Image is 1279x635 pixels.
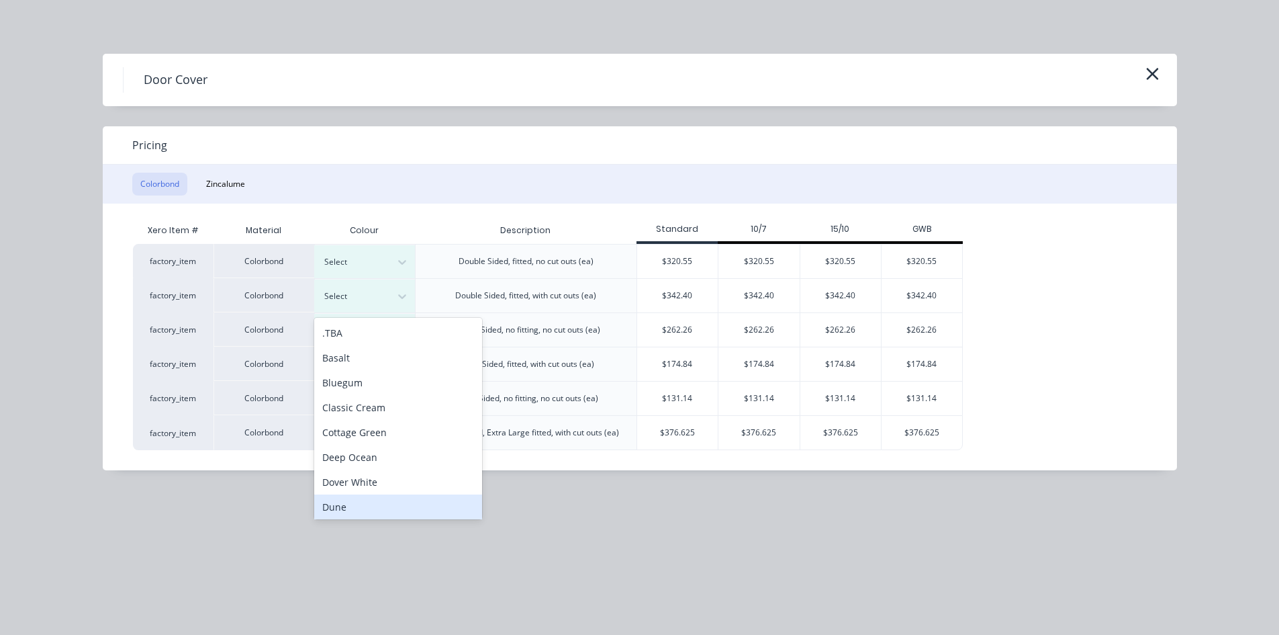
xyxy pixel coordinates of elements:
div: Double Sided, Extra Large fitted, with cut outs (ea) [433,427,619,439]
div: .TBA [314,321,482,345]
div: Material [214,217,314,244]
div: $320.55 [718,245,800,278]
div: Colour [314,217,415,244]
div: Colorbond [214,347,314,381]
div: Colorbond [214,312,314,347]
div: $262.26 [882,313,962,347]
div: $376.625 [882,416,962,450]
div: $342.40 [637,279,718,312]
div: factory_item [133,244,214,278]
div: factory_item [133,415,214,450]
div: $262.26 [718,313,800,347]
div: Standard [636,223,718,235]
div: $320.55 [637,245,718,278]
div: Double Sided, no fitting, no cut outs (ea) [452,324,600,336]
div: $174.84 [882,347,962,381]
div: Double Sided, fitted, with cut outs (ea) [455,290,596,302]
span: Pricing [132,137,167,153]
div: Classic Cream [314,395,482,420]
div: Colorbond [214,244,314,278]
div: $320.55 [800,245,882,278]
div: Colorbond [214,278,314,312]
div: Double Sided, fitted, no cut outs (ea) [459,255,594,267]
div: $262.26 [637,313,718,347]
div: $131.14 [882,382,962,415]
div: $320.55 [882,245,962,278]
div: 10/7 [718,223,800,235]
div: $376.625 [800,416,882,450]
div: Cottage Green [314,420,482,445]
div: Single Sided, no fitting, no cut outs (ea) [454,392,598,405]
div: Dover White [314,470,482,495]
div: $131.14 [800,382,882,415]
div: $376.625 [718,416,800,450]
div: Deep Ocean [314,445,482,470]
div: Single Sided, fitted, with cut outs (ea) [457,358,594,370]
div: $131.14 [637,382,718,415]
div: Colorbond [214,415,314,450]
div: $342.40 [882,279,962,312]
div: $262.26 [800,313,882,347]
div: Colorbond [214,381,314,415]
button: Colorbond [132,173,187,196]
div: factory_item [133,381,214,415]
div: factory_item [133,312,214,347]
div: $174.84 [800,347,882,381]
div: factory_item [133,278,214,312]
div: Xero Item # [133,217,214,244]
div: $342.40 [718,279,800,312]
div: factory_item [133,347,214,381]
button: Zincalume [198,173,253,196]
div: Dune [314,495,482,519]
div: GWB [881,223,963,235]
div: $174.84 [718,347,800,381]
div: 15/10 [800,223,882,235]
div: Bluegum [314,370,482,395]
div: Basalt [314,345,482,370]
div: $342.40 [800,279,882,312]
div: $174.84 [637,347,718,381]
h4: Door Cover [123,67,228,93]
div: Description [489,214,561,247]
div: $131.14 [718,382,800,415]
div: $376.625 [637,416,718,450]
